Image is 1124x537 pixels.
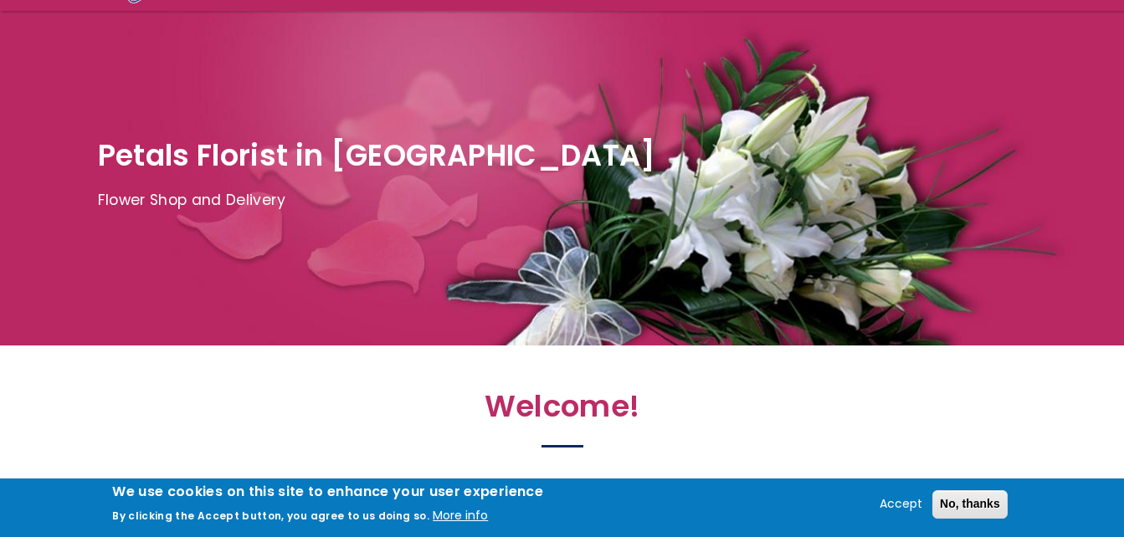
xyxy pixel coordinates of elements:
[98,135,656,176] span: Petals Florist in [GEOGRAPHIC_DATA]
[112,509,429,523] p: By clicking the Accept button, you agree to us doing so.
[433,506,488,526] button: More info
[932,490,1008,519] button: No, thanks
[873,494,929,514] button: Accept
[112,483,543,501] h2: We use cookies on this site to enhance your user experience
[98,188,1027,213] p: Flower Shop and Delivery
[198,389,926,433] h2: Welcome!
